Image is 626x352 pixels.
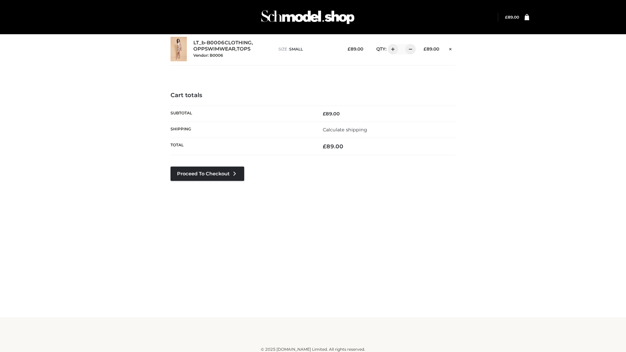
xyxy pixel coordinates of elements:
[323,111,340,117] bdi: 89.00
[424,46,426,51] span: £
[171,167,244,181] a: Proceed to Checkout
[193,40,225,46] a: LT_b-B0006
[225,40,252,46] a: CLOTHING
[323,143,326,150] span: £
[193,40,272,58] div: , ,
[323,143,343,150] bdi: 89.00
[237,46,250,52] a: TOPS
[278,46,337,52] p: size :
[424,46,439,51] bdi: 89.00
[171,138,313,155] th: Total
[348,46,350,51] span: £
[193,53,223,58] small: Vendor: B0006
[505,15,508,20] span: £
[323,111,326,117] span: £
[171,106,313,122] th: Subtotal
[193,46,235,52] a: OPPSWIMWEAR
[446,44,455,52] a: Remove this item
[171,122,313,138] th: Shipping
[171,37,187,61] img: LT_b-B0006 - SMALL
[259,4,357,30] img: Schmodel Admin 964
[323,127,367,133] a: Calculate shipping
[171,92,455,99] h4: Cart totals
[505,15,519,20] bdi: 89.00
[370,44,413,54] div: QTY:
[289,47,303,51] span: SMALL
[348,46,363,51] bdi: 89.00
[505,15,519,20] a: £89.00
